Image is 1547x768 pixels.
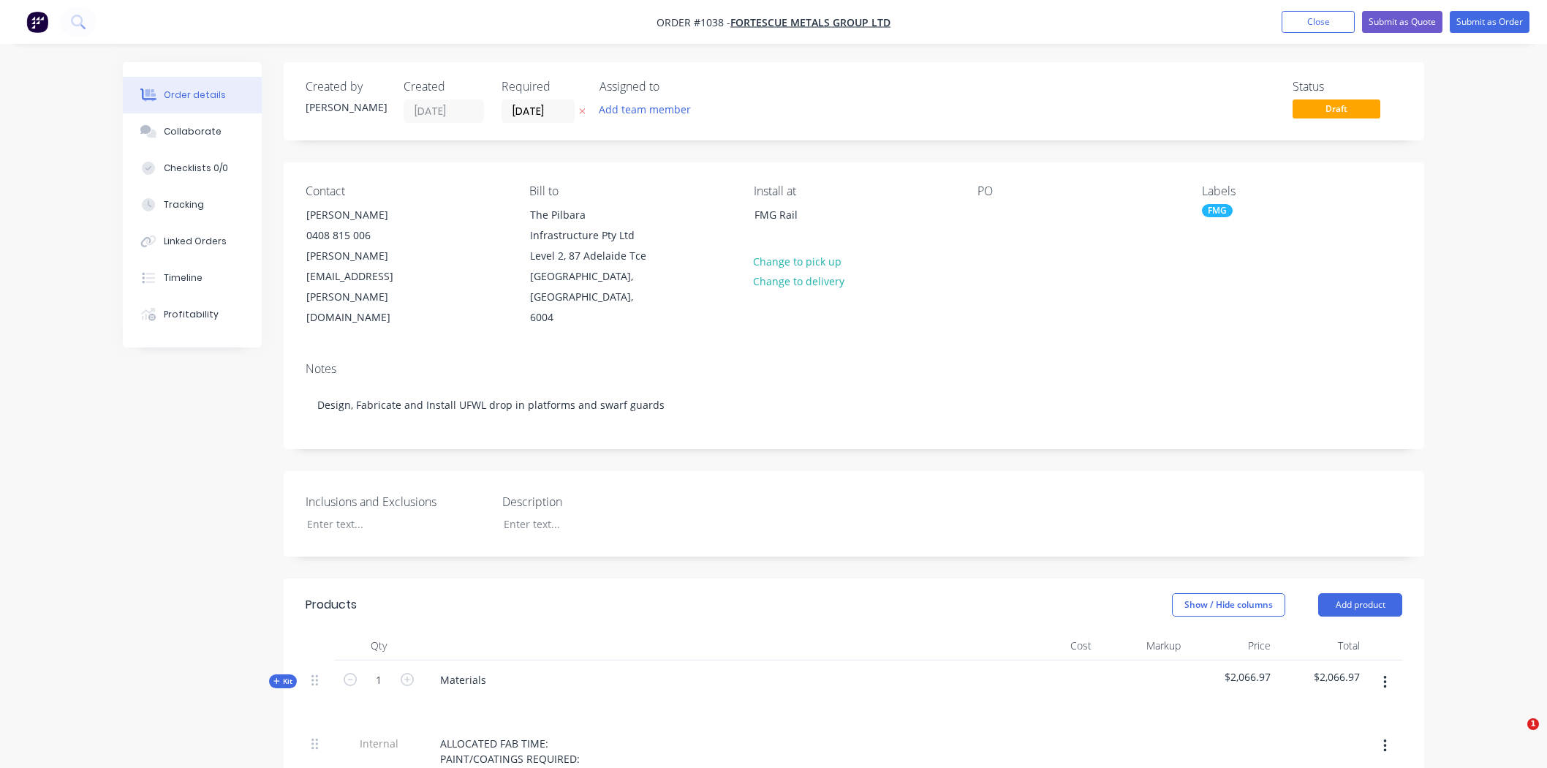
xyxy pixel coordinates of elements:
div: The Pilbara Infrastructure Pty Ltd Level 2, 87 Adelaide Tce[GEOGRAPHIC_DATA], [GEOGRAPHIC_DATA], ... [518,204,664,328]
label: Description [502,493,685,511]
span: 1 [1527,718,1539,730]
div: Profitability [164,308,219,321]
div: Labels [1202,184,1402,198]
div: Materials [428,669,498,690]
div: Created by [306,80,386,94]
button: Change to pick up [746,251,850,271]
div: 0408 815 006 [306,225,428,246]
button: Add team member [599,99,699,119]
button: Show / Hide columns [1172,593,1285,617]
div: Tracking [164,198,204,211]
button: Submit as Quote [1362,11,1442,33]
div: Contact [306,184,506,198]
button: Tracking [123,187,262,223]
div: Notes [306,362,1402,376]
div: The Pilbara Infrastructure Pty Ltd Level 2, 87 Adelaide Tce [530,205,651,266]
div: Price [1187,631,1276,660]
button: Profitability [123,296,262,333]
div: Qty [335,631,423,660]
span: $2,066.97 [1192,669,1271,685]
div: [GEOGRAPHIC_DATA], [GEOGRAPHIC_DATA], 6004 [530,266,651,328]
button: Order details [123,77,262,113]
div: Linked Orders [164,235,227,248]
div: Bill to [529,184,730,198]
div: Collaborate [164,125,222,138]
button: Collaborate [123,113,262,150]
span: Order #1038 - [657,15,730,29]
button: Add product [1318,593,1402,617]
div: Total [1276,631,1366,660]
div: Kit [269,674,297,688]
img: Factory [26,11,48,33]
button: Timeline [123,260,262,296]
button: Close [1282,11,1355,33]
div: Products [306,596,357,614]
span: Internal [341,736,417,751]
div: FMG Rail [742,204,888,251]
div: FMG Rail [754,205,876,225]
div: Status [1293,80,1402,94]
div: [PERSON_NAME]0408 815 006[PERSON_NAME][EMAIL_ADDRESS][PERSON_NAME][DOMAIN_NAME] [294,204,440,328]
div: Design, Fabricate and Install UFWL drop in platforms and swarf guards [306,383,1402,427]
button: Submit as Order [1450,11,1529,33]
div: Cost [1007,631,1097,660]
div: FMG [1202,204,1233,217]
button: Change to delivery [746,271,852,291]
div: Timeline [164,271,203,285]
div: Assigned to [599,80,746,94]
iframe: Intercom live chat [1497,718,1532,753]
div: Required [502,80,582,94]
span: $2,066.97 [1282,669,1361,685]
div: Install at [754,184,954,198]
div: [PERSON_NAME] [306,99,386,115]
a: FORTESCUE METALS GROUP LTD [730,15,890,29]
div: Order details [164,89,226,102]
div: PO [977,184,1178,198]
span: Draft [1293,99,1380,118]
div: Markup [1097,631,1187,660]
div: [PERSON_NAME][EMAIL_ADDRESS][PERSON_NAME][DOMAIN_NAME] [306,246,428,328]
div: [PERSON_NAME] [306,205,428,225]
label: Inclusions and Exclusions [306,493,488,511]
button: Checklists 0/0 [123,150,262,187]
button: Linked Orders [123,223,262,260]
div: Created [404,80,484,94]
span: Kit [273,676,292,687]
div: Checklists 0/0 [164,162,228,175]
button: Add team member [591,99,699,119]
